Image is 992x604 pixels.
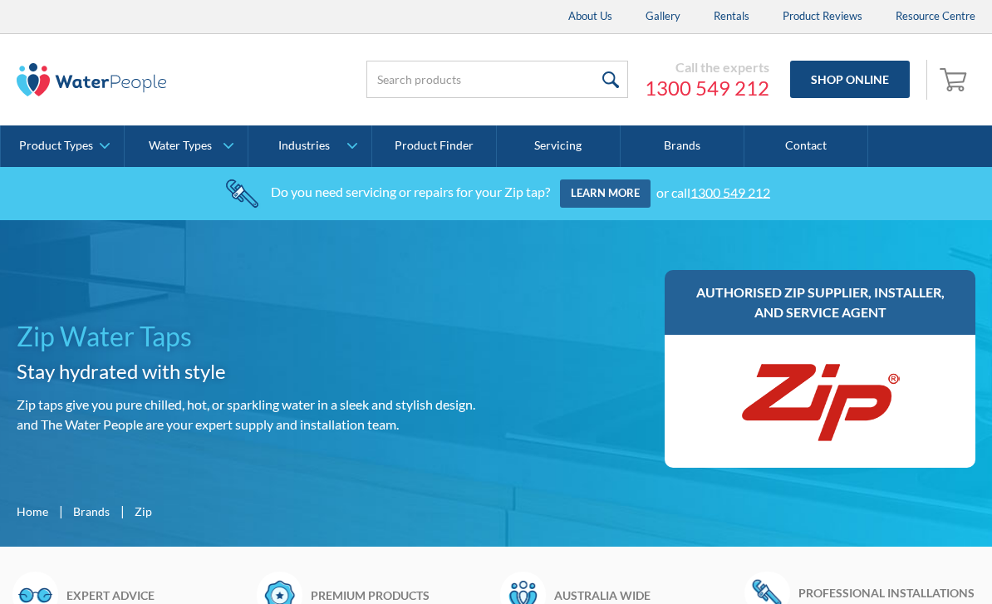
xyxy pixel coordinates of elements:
[248,125,371,167] a: Industries
[560,179,651,208] a: Learn more
[17,356,489,386] h2: Stay hydrated with style
[17,317,489,356] h1: Zip Water Taps
[125,125,248,167] a: Water Types
[936,60,975,100] a: Open empty cart
[118,501,126,521] div: |
[19,139,93,153] div: Product Types
[149,139,212,153] div: Water Types
[311,587,493,604] h6: Premium products
[737,351,903,451] img: Zip
[554,587,736,604] h6: Australia wide
[66,587,248,604] h6: Expert advice
[17,63,166,96] img: The Water People
[497,125,621,167] a: Servicing
[790,61,910,98] a: Shop Online
[656,184,770,199] div: or call
[372,125,496,167] a: Product Finder
[621,125,744,167] a: Brands
[1,125,124,167] a: Product Types
[681,282,959,322] h3: Authorised Zip supplier, installer, and service agent
[366,61,628,98] input: Search products
[17,503,48,520] a: Home
[940,66,971,92] img: shopping cart
[690,184,770,199] a: 1300 549 212
[73,503,110,520] a: Brands
[744,125,868,167] a: Contact
[278,139,330,153] div: Industries
[135,503,152,520] div: Zip
[271,184,550,199] div: Do you need servicing or repairs for your Zip tap?
[645,59,769,76] div: Call the experts
[798,584,980,602] h6: Professional installations
[56,501,65,521] div: |
[645,76,769,101] a: 1300 549 212
[17,395,489,435] p: Zip taps give you pure chilled, hot, or sparkling water in a sleek and stylish design. and The Wa...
